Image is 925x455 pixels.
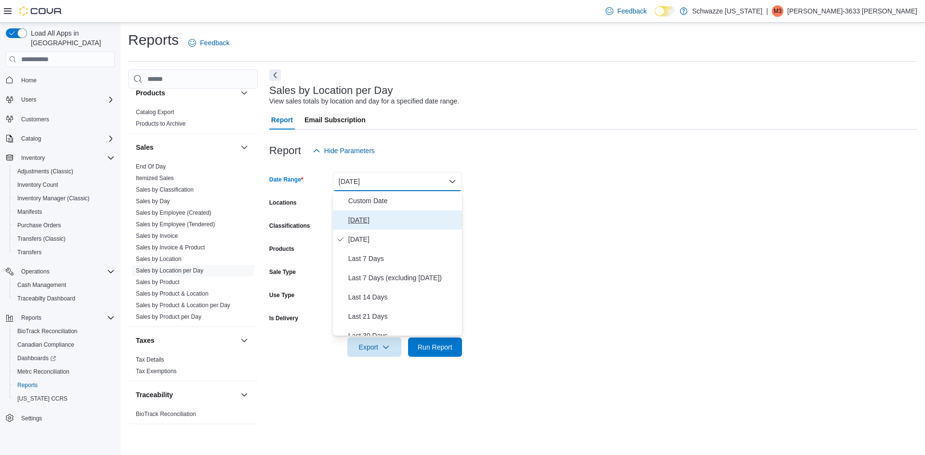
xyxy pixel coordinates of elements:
[13,393,71,404] a: [US_STATE] CCRS
[13,379,41,391] a: Reports
[136,186,194,194] span: Sales by Classification
[269,145,301,156] h3: Report
[348,272,458,284] span: Last 7 Days (excluding [DATE])
[136,108,174,116] span: Catalog Export
[136,290,209,298] span: Sales by Product & Location
[136,163,166,170] a: End Of Day
[13,220,115,231] span: Purchase Orders
[692,5,763,17] p: Schwazze [US_STATE]
[348,330,458,341] span: Last 30 Days
[136,313,201,320] a: Sales by Product per Day
[128,354,258,381] div: Taxes
[17,413,46,424] a: Settings
[13,366,115,377] span: Metrc Reconciliation
[17,133,115,144] span: Catalog
[128,161,258,326] div: Sales
[21,77,37,84] span: Home
[17,181,58,189] span: Inventory Count
[17,74,115,86] span: Home
[136,221,215,228] a: Sales by Employee (Tendered)
[271,110,293,130] span: Report
[238,335,250,346] button: Taxes
[17,168,73,175] span: Adjustments (Classic)
[10,325,119,338] button: BioTrack Reconciliation
[21,154,45,162] span: Inventory
[324,146,375,156] span: Hide Parameters
[353,338,396,357] span: Export
[136,390,173,400] h3: Traceability
[347,338,401,357] button: Export
[21,135,41,143] span: Catalog
[17,208,42,216] span: Manifests
[10,378,119,392] button: Reports
[136,279,180,286] a: Sales by Product
[136,174,174,182] span: Itemized Sales
[136,143,237,152] button: Sales
[13,293,115,304] span: Traceabilty Dashboard
[17,341,74,349] span: Canadian Compliance
[10,178,119,192] button: Inventory Count
[13,339,78,351] a: Canadian Compliance
[17,327,78,335] span: BioTrack Reconciliation
[269,85,393,96] h3: Sales by Location per Day
[418,342,452,352] span: Run Report
[17,195,90,202] span: Inventory Manager (Classic)
[136,411,196,417] a: BioTrack Reconciliation
[238,87,250,99] button: Products
[13,206,46,218] a: Manifests
[10,392,119,405] button: [US_STATE] CCRS
[13,166,77,177] a: Adjustments (Classic)
[17,221,61,229] span: Purchase Orders
[136,88,237,98] button: Products
[13,293,79,304] a: Traceabilty Dashboard
[136,255,182,263] span: Sales by Location
[13,179,62,191] a: Inventory Count
[128,30,179,50] h1: Reports
[269,69,281,81] button: Next
[136,209,211,216] a: Sales by Employee (Created)
[21,268,50,275] span: Operations
[333,191,462,336] div: Select listbox
[13,233,69,245] a: Transfers (Classic)
[10,232,119,246] button: Transfers (Classic)
[348,253,458,264] span: Last 7 Days
[269,222,310,230] label: Classifications
[10,165,119,178] button: Adjustments (Classic)
[269,314,298,322] label: Is Delivery
[136,356,164,363] a: Tax Details
[136,267,203,274] a: Sales by Location per Day
[13,206,115,218] span: Manifests
[13,366,73,377] a: Metrc Reconciliation
[17,412,115,424] span: Settings
[136,120,185,127] a: Products to Archive
[136,198,170,205] a: Sales by Day
[17,368,69,376] span: Metrc Reconciliation
[10,246,119,259] button: Transfers
[136,367,177,375] span: Tax Exemptions
[17,312,45,324] button: Reports
[17,312,115,324] span: Reports
[136,120,185,128] span: Products to Archive
[136,209,211,217] span: Sales by Employee (Created)
[772,5,783,17] div: Monique-3633 Torrez
[13,220,65,231] a: Purchase Orders
[348,234,458,245] span: [DATE]
[2,151,119,165] button: Inventory
[17,75,40,86] a: Home
[13,179,115,191] span: Inventory Count
[269,268,296,276] label: Sale Type
[269,291,294,299] label: Use Type
[13,325,81,337] a: BioTrack Reconciliation
[10,351,119,365] a: Dashboards
[136,356,164,364] span: Tax Details
[238,389,250,401] button: Traceability
[13,233,115,245] span: Transfers (Classic)
[13,379,115,391] span: Reports
[17,248,41,256] span: Transfers
[17,133,45,144] button: Catalog
[13,339,115,351] span: Canadian Compliance
[13,352,60,364] a: Dashboards
[655,6,675,16] input: Dark Mode
[136,232,178,240] span: Sales by Invoice
[2,411,119,425] button: Settings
